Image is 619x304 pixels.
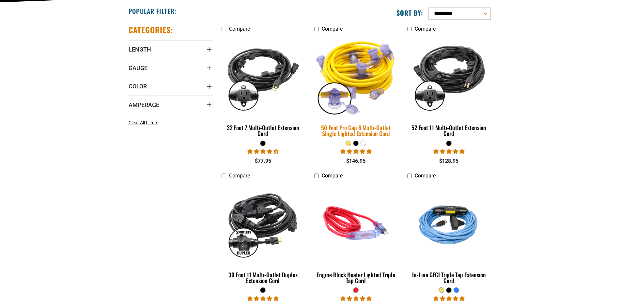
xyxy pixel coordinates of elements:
[315,185,397,260] img: red
[407,272,490,283] div: In-Line GFCI Triple Tap Extension Cord
[407,157,490,165] div: $128.95
[340,296,372,302] span: 5.00 stars
[129,83,147,90] span: Color
[222,125,305,136] div: 32 Foot 7 Multi-Outlet Extension Cord
[314,125,397,136] div: 50 Foot Pro Cap 6 Multi-Outlet Single Lighted Extension Cord
[408,185,490,260] img: Light Blue
[129,120,158,125] span: Clear All Filters
[340,148,372,155] span: 4.80 stars
[314,182,397,287] a: red Engine Block Heater Lighted Triple Tap Cord
[433,148,465,155] span: 4.95 stars
[408,38,490,114] img: black
[407,125,490,136] div: 52 Foot 11 Multi-Outlet Extension Cord
[229,173,250,179] span: Compare
[314,35,397,140] a: yellow 50 Foot Pro Cap 6 Multi-Outlet Single Lighted Extension Cord
[407,182,490,287] a: Light Blue In-Line GFCI Triple Tap Extension Cord
[222,35,305,140] a: black 32 Foot 7 Multi-Outlet Extension Cord
[129,40,212,58] summary: Length
[322,173,343,179] span: Compare
[247,296,279,302] span: 5.00 stars
[129,119,161,126] a: Clear All Filters
[415,173,436,179] span: Compare
[222,157,305,165] div: $77.95
[129,77,212,95] summary: Color
[129,101,159,109] span: Amperage
[222,182,305,287] a: black 30 Foot 11 Multi-Outlet Duplex Extension Cord
[129,64,147,72] span: Gauge
[222,272,305,283] div: 30 Foot 11 Multi-Outlet Duplex Extension Cord
[314,157,397,165] div: $146.95
[129,25,174,35] h2: Categories:
[433,296,465,302] span: 5.00 stars
[222,185,304,260] img: black
[222,38,304,114] img: black
[129,7,177,15] h2: Popular Filter:
[129,96,212,114] summary: Amperage
[247,148,279,155] span: 4.74 stars
[314,272,397,283] div: Engine Block Heater Lighted Triple Tap Cord
[396,8,423,17] label: Sort by:
[129,59,212,77] summary: Gauge
[322,26,343,32] span: Compare
[310,34,402,118] img: yellow
[129,46,151,53] span: Length
[415,26,436,32] span: Compare
[407,35,490,140] a: black 52 Foot 11 Multi-Outlet Extension Cord
[229,26,250,32] span: Compare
